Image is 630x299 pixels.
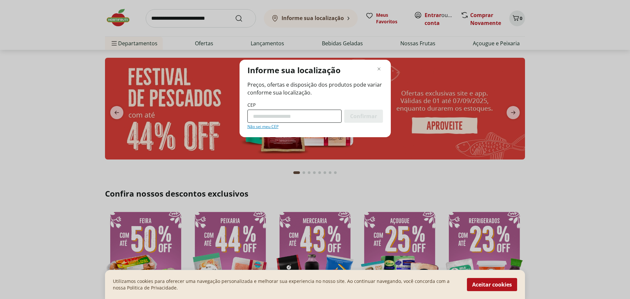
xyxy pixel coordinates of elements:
[350,114,377,119] span: Confirmar
[113,278,459,291] p: Utilizamos cookies para oferecer uma navegação personalizada e melhorar sua experiencia no nosso ...
[344,110,383,123] button: Confirmar
[375,65,383,73] button: Fechar modal de regionalização
[467,278,517,291] button: Aceitar cookies
[247,81,383,96] span: Preços, ofertas e disposição dos produtos pode variar conforme sua localização.
[247,124,279,129] a: Não sei meu CEP
[240,60,391,137] div: Modal de regionalização
[247,102,256,108] label: CEP
[247,65,341,75] p: Informe sua localização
